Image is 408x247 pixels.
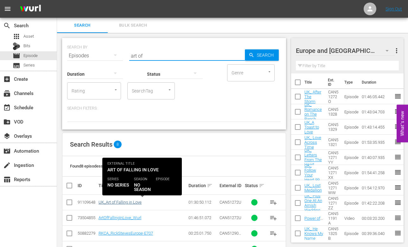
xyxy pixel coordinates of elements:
[23,62,35,68] span: Series
[326,211,342,226] td: CAN51191A
[394,229,402,237] span: reorder
[220,183,243,188] div: External ID
[304,120,319,134] a: UK_A Toast to Love
[61,22,104,29] span: Search
[326,195,342,211] td: CAN51271ZZ
[342,135,359,150] td: Episode
[304,163,320,182] a: UK_ Follow Your Heart 99
[188,231,218,236] div: 00:25:01.750
[359,195,394,211] td: 01:42:22.208
[23,53,38,59] span: Episode
[13,33,20,40] span: Asset
[188,200,218,205] div: 01:30:50.112
[220,200,241,205] span: CAN51272U
[266,69,272,75] button: Open
[78,215,97,220] div: 73504855
[70,164,137,168] span: Found 8 episodes sorted by: relevance
[78,183,97,188] div: ID
[266,226,281,241] button: playlist_add
[326,150,342,165] td: CAN51271YY
[270,199,277,206] span: playlist_add
[15,2,46,16] img: ans4CAIJ8jUAAAAAAAAAAAAAAAAAAAAAAAAgQb4GAAAAAAAAAAAAAAAAAAAAAAAAJMjXAAAAAAAAAAAAAAAAAAAAAAAAgAT5G...
[304,216,323,230] a: Power of Mothers – PSA
[113,87,119,93] button: Open
[266,195,281,210] button: playlist_add
[3,90,11,97] span: Channels
[386,6,402,11] a: Sign Out
[3,75,11,83] span: Create
[394,153,402,161] span: reorder
[99,215,141,220] a: ArtOfFallingInLove_Wurl
[3,22,11,29] span: Search
[3,147,11,155] span: Automation
[188,182,218,189] div: Duration
[3,176,11,183] span: Reports
[304,73,324,91] th: Title
[266,210,281,225] button: playlist_add
[3,104,11,111] span: event_available
[394,108,402,115] span: reorder
[4,5,11,13] span: menu
[99,231,153,236] a: RKCA_RickStevesEurope-E707
[245,49,279,61] button: Search
[341,73,358,91] th: Type
[359,226,394,241] td: 00:39:36.040
[296,42,395,60] div: Europe and [GEOGRAPHIC_DATA]
[67,47,123,65] div: Episodes
[270,214,277,222] span: playlist_add
[13,52,20,60] span: movie
[254,49,279,61] span: Search
[359,89,394,104] td: 01:46:05.442
[13,42,20,50] div: Bits
[359,104,394,119] td: 01:43:04.703
[167,87,173,93] button: Open
[304,148,322,167] a: UK_ Letters From The Heart
[358,73,396,91] th: Duration
[342,119,359,135] td: Episode
[326,165,342,180] td: CAN51271XX
[304,226,323,241] a: UK_ He Knows My Name
[188,215,218,220] div: 01:46:51.072
[394,123,402,130] span: reorder
[270,230,277,237] span: playlist_add
[342,104,359,119] td: Episode
[326,119,342,135] td: CAN51329
[342,89,359,104] td: Episode
[342,226,359,241] td: Episode
[342,195,359,211] td: Episode
[393,47,400,54] span: more_vert
[359,135,394,150] td: 01:53:35.935
[304,193,322,212] a: UK_ Plus One At An Amish Wedding
[394,214,402,222] span: reorder
[359,165,394,180] td: 01:54:41.258
[67,106,281,111] p: Search Filters:
[394,199,402,206] span: reorder
[342,180,359,195] td: Episode
[342,150,359,165] td: Episode
[359,211,394,226] td: 00:03:20.200
[3,118,11,126] span: VOD
[359,150,394,165] td: 01:40:07.935
[70,141,112,148] span: Search Results
[342,211,359,226] td: Video
[304,102,322,121] a: UK_ Romance on The Ranch
[394,184,402,191] span: reorder
[304,135,321,149] a: UK_ Love Across Time
[3,132,11,140] span: Overlays
[326,226,342,241] td: CAN51325B
[326,135,342,150] td: CAN51321
[78,200,97,205] div: 91109648
[99,182,187,189] div: Title
[220,215,241,220] span: CAN51272U
[114,141,122,148] span: 8
[326,104,342,119] td: CAN51328
[393,43,400,58] button: more_vert
[207,183,213,188] span: sort
[397,105,408,142] button: Open Feedback Widget
[112,22,155,29] span: Bulk Search
[394,92,402,100] span: reorder
[23,43,30,49] span: Bits
[245,182,264,189] div: Status
[359,119,394,135] td: 01:43:14.455
[304,183,322,193] a: UK_ Lost Medallion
